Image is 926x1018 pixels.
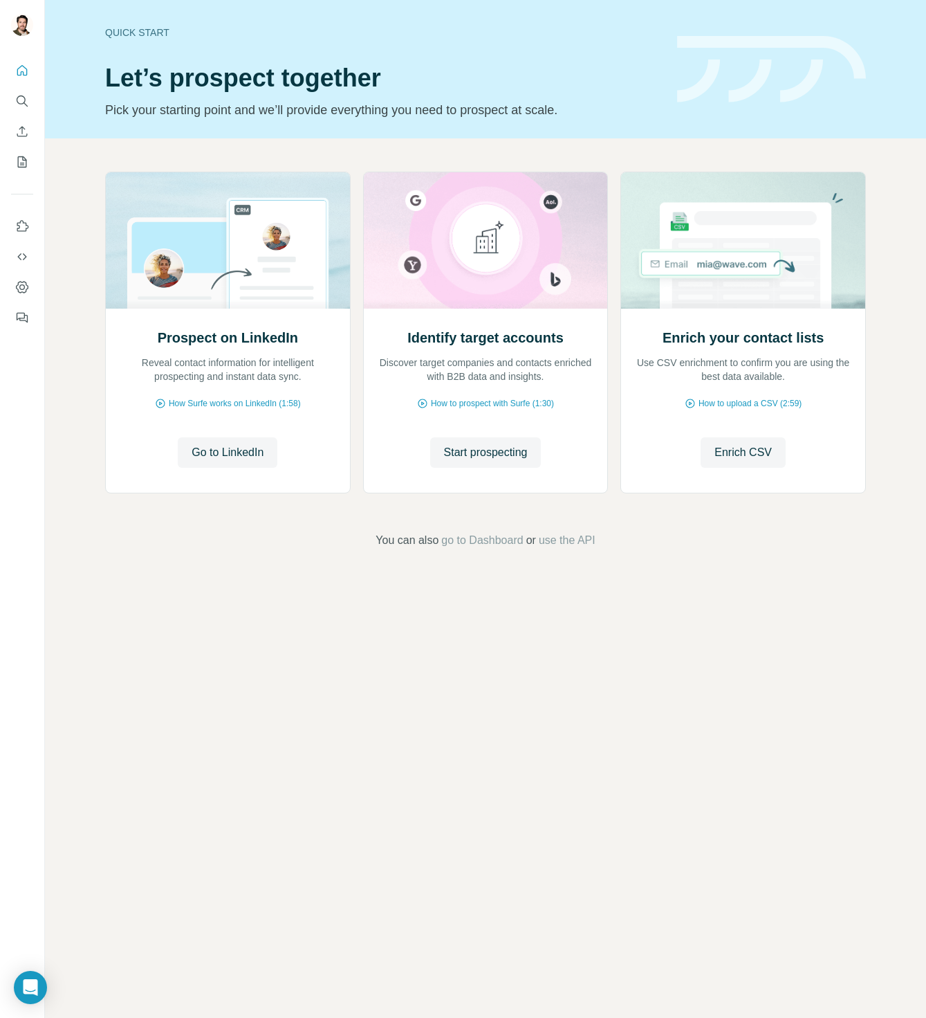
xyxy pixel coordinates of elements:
button: Dashboard [11,275,33,300]
button: Start prospecting [430,437,541,468]
button: Go to LinkedIn [178,437,277,468]
p: Pick your starting point and we’ll provide everything you need to prospect at scale. [105,100,660,120]
h1: Let’s prospect together [105,64,660,92]
span: Go to LinkedIn [192,444,263,461]
button: go to Dashboard [441,532,523,549]
button: Use Surfe on LinkedIn [11,214,33,239]
span: You can also [376,532,438,549]
button: use the API [539,532,595,549]
p: Reveal contact information for intelligent prospecting and instant data sync. [120,356,336,383]
h2: Identify target accounts [407,328,564,347]
span: Enrich CSV [714,444,772,461]
img: Prospect on LinkedIn [105,172,351,309]
button: My lists [11,149,33,174]
p: Use CSV enrichment to confirm you are using the best data available. [635,356,851,383]
span: How to upload a CSV (2:59) [698,397,802,410]
h2: Prospect on LinkedIn [158,328,298,347]
button: Use Surfe API [11,244,33,269]
span: or [526,532,536,549]
button: Quick start [11,58,33,83]
button: Enrich CSV [701,437,786,468]
button: Search [11,89,33,113]
div: Open Intercom Messenger [14,971,47,1004]
div: Quick start [105,26,660,39]
img: Identify target accounts [363,172,609,309]
h2: Enrich your contact lists [663,328,824,347]
button: Enrich CSV [11,119,33,144]
button: Feedback [11,305,33,330]
img: Enrich your contact lists [620,172,866,309]
img: banner [677,36,866,103]
span: Start prospecting [444,444,528,461]
span: How to prospect with Surfe (1:30) [431,397,554,410]
p: Discover target companies and contacts enriched with B2B data and insights. [378,356,594,383]
span: How Surfe works on LinkedIn (1:58) [169,397,301,410]
img: Avatar [11,14,33,36]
